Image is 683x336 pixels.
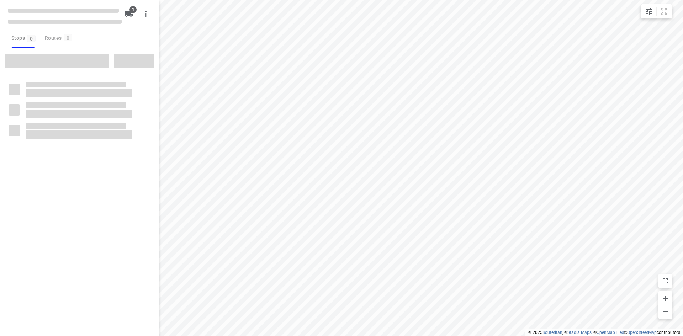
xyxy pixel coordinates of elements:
[597,330,624,335] a: OpenMapTiles
[642,4,656,18] button: Map settings
[567,330,592,335] a: Stadia Maps
[528,330,680,335] li: © 2025 , © , © © contributors
[542,330,562,335] a: Routetitan
[641,4,672,18] div: small contained button group
[627,330,657,335] a: OpenStreetMap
